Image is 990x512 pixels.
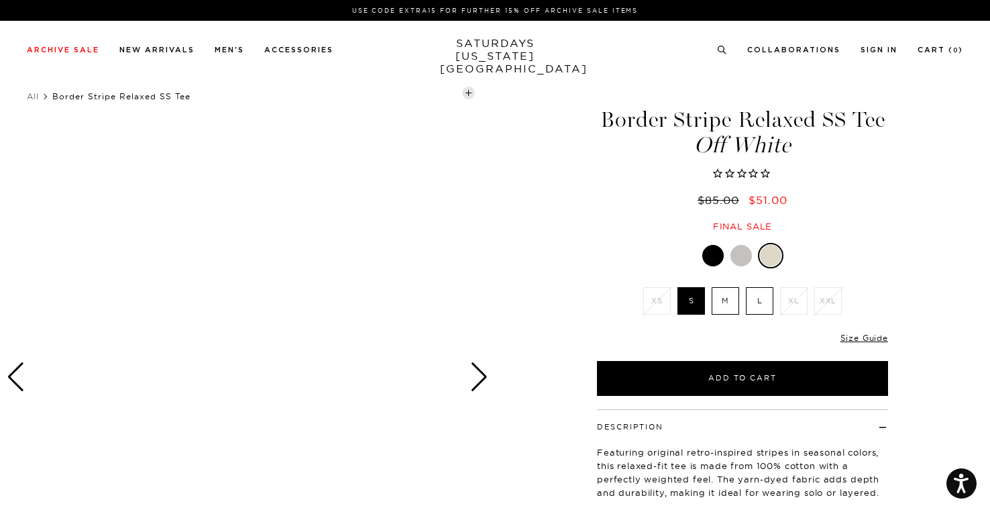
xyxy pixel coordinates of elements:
span: Border Stripe Relaxed SS Tee [52,91,190,101]
div: Previous slide [7,362,25,392]
button: Description [597,423,663,431]
p: Featuring original retro-inspired stripes in seasonal colors, this relaxed-fit tee is made from 1... [597,446,888,499]
label: S [677,287,705,315]
a: SATURDAYS[US_STATE][GEOGRAPHIC_DATA] [440,37,551,75]
a: Size Guide [840,333,888,343]
a: Accessories [264,46,333,54]
a: Cart (0) [918,46,963,54]
button: Add to Cart [597,361,888,396]
a: New Arrivals [119,46,195,54]
span: Rated 0.0 out of 5 stars 0 reviews [595,167,890,181]
div: Next slide [470,362,488,392]
label: L [746,287,773,315]
a: Sign In [861,46,897,54]
del: $85.00 [698,193,745,207]
a: Collaborations [747,46,840,54]
label: M [712,287,739,315]
span: Off White [595,134,890,156]
a: Men's [215,46,244,54]
small: 0 [953,48,958,54]
a: Archive Sale [27,46,99,54]
span: $51.00 [749,193,787,207]
h1: Border Stripe Relaxed SS Tee [595,109,890,156]
a: All [27,91,39,101]
p: Use Code EXTRA15 for Further 15% Off Archive Sale Items [32,5,958,15]
div: Final sale [595,221,890,232]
